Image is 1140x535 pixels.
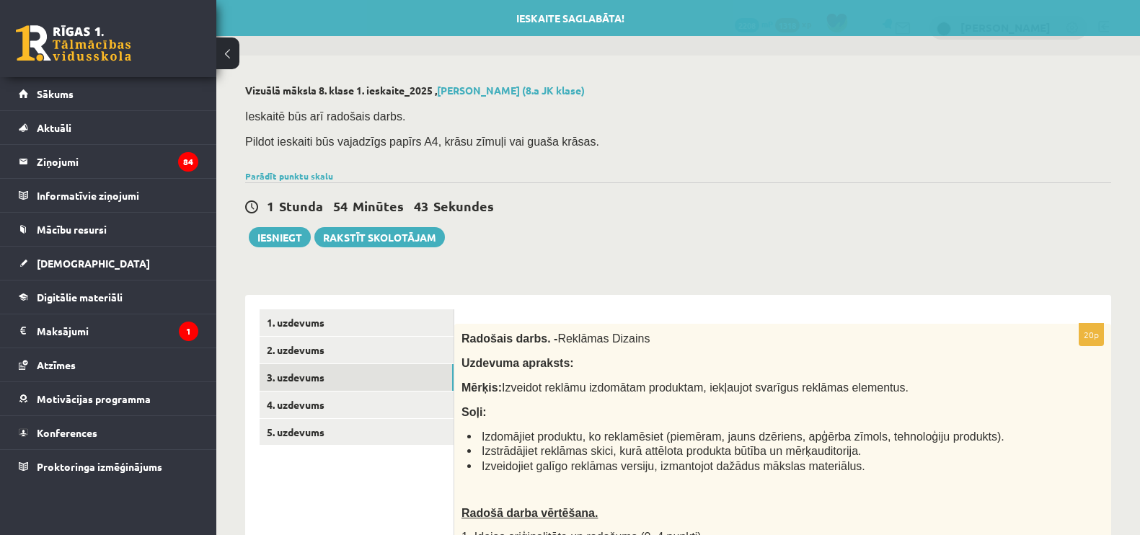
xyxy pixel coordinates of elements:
[179,322,198,341] i: 1
[37,257,150,270] span: [DEMOGRAPHIC_DATA]
[461,332,557,345] span: Radošais darbs. -
[437,84,585,97] a: [PERSON_NAME] (8.a JK klase)
[37,87,74,100] span: Sākums
[245,84,1111,97] h2: Vizuālā māksla 8. klase 1. ieskaite_2025 ,
[482,445,861,457] span: Izstrādājiet reklāmas skici, kurā attēlota produkta būtība un mērķauditorija.
[260,392,454,418] a: 4. uzdevums
[19,213,198,246] a: Mācību resursi
[19,280,198,314] a: Digitālie materiāli
[260,364,454,391] a: 3. uzdevums
[19,77,198,110] a: Sākums
[482,430,1004,443] span: Izdomājiet produktu, ko reklamēsiet (piemēram, jauns dzēriens, apģērba zīmols, tehnoloģiju produk...
[37,392,151,405] span: Motivācijas programma
[557,332,650,345] span: Reklāmas Dizains
[37,121,71,134] span: Aktuāli
[19,416,198,449] a: Konferences
[19,450,198,483] a: Proktoringa izmēģinājums
[37,314,198,348] legend: Maksājumi
[37,145,198,178] legend: Ziņojumi
[245,110,405,123] span: Ieskaitē būs arī radošais darbs.
[1079,323,1104,346] p: 20p
[461,507,598,519] span: Radošā darba vērtēšana.
[37,179,198,212] legend: Informatīvie ziņojumi
[37,291,123,304] span: Digitālie materiāli
[333,198,348,214] span: 54
[19,314,198,348] a: Maksājumi1
[19,179,198,212] a: Informatīvie ziņojumi
[37,460,162,473] span: Proktoringa izmēģinājums
[433,198,494,214] span: Sekundes
[245,136,599,148] span: Pildot ieskaiti būs vajadzīgs papīrs A4, krāsu zīmuļi vai guaša krāsas.
[267,198,274,214] span: 1
[461,381,909,394] span: Izveidot reklāmu izdomātam produktam, iekļaujot svarīgus reklāmas elementus.
[461,381,502,394] strong: Mērķis:
[37,223,107,236] span: Mācību resursi
[19,111,198,144] a: Aktuāli
[461,357,574,369] span: Uzdevuma apraksts:
[19,247,198,280] a: [DEMOGRAPHIC_DATA]
[482,460,865,472] span: Izveidojiet galīgo reklāmas versiju, izmantojot dažādus mākslas materiālus.
[245,170,333,182] a: Parādīt punktu skalu
[19,382,198,415] a: Motivācijas programma
[260,419,454,446] a: 5. uzdevums
[461,406,487,418] span: Soļi:
[19,348,198,381] a: Atzīmes
[260,309,454,336] a: 1. uzdevums
[37,426,97,439] span: Konferences
[178,152,198,172] i: 84
[353,198,404,214] span: Minūtes
[279,198,323,214] span: Stunda
[314,227,445,247] a: Rakstīt skolotājam
[16,25,131,61] a: Rīgas 1. Tālmācības vidusskola
[37,358,76,371] span: Atzīmes
[260,337,454,363] a: 2. uzdevums
[249,227,311,247] button: Iesniegt
[19,145,198,178] a: Ziņojumi84
[414,198,428,214] span: 43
